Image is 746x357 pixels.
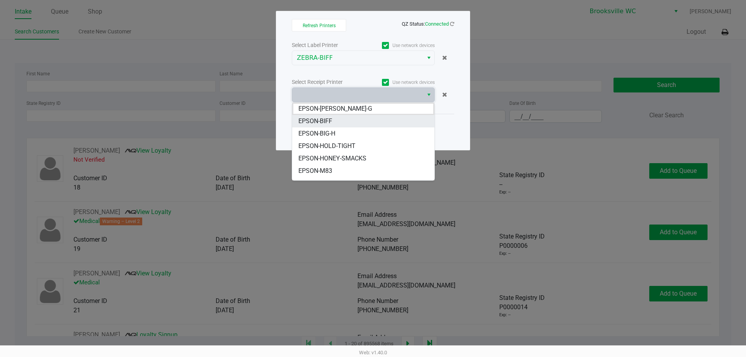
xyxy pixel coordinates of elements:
button: Refresh Printers [292,19,346,31]
span: EPSON-[PERSON_NAME]-G [298,104,372,113]
div: Select Label Printer [292,41,363,49]
button: Select [423,51,434,65]
span: Refresh Printers [303,23,336,28]
span: EPSON-HOLD-TIGHT [298,141,356,151]
label: Use network devices [363,42,435,49]
label: Use network devices [363,79,435,86]
span: QZ Status: [402,21,454,27]
span: EPSON-BIG-H [298,129,335,138]
div: Select Receipt Printer [292,78,363,86]
span: EPSON-PEABODY [298,179,347,188]
button: Select [423,88,434,102]
span: EPSON-HONEY-SMACKS [298,154,366,163]
span: EPSON-BIFF [298,117,332,126]
span: ZEBRA-BIFF [297,53,418,63]
span: EPSON-M83 [298,166,332,176]
span: Connected [425,21,449,27]
span: Web: v1.40.0 [359,350,387,355]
